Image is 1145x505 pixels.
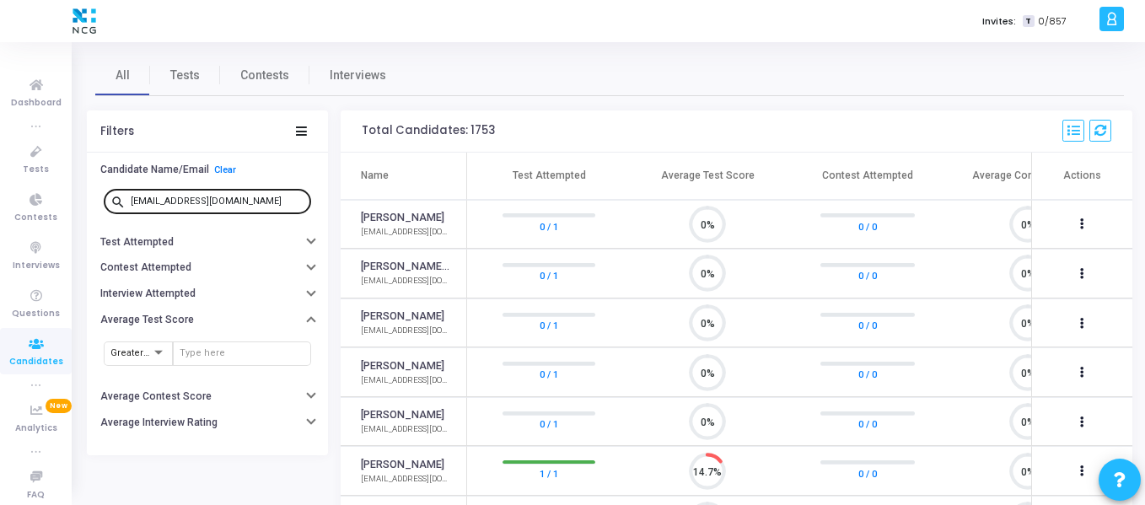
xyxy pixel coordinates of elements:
[982,14,1016,29] label: Invites:
[214,164,236,175] a: Clear
[858,366,877,383] a: 0 / 0
[100,164,209,176] h6: Candidate Name/Email
[361,226,449,239] div: [EMAIL_ADDRESS][DOMAIN_NAME]
[100,390,212,403] h6: Average Contest Score
[330,67,386,84] span: Interviews
[361,457,444,473] a: [PERSON_NAME]
[858,267,877,284] a: 0 / 0
[12,307,60,321] span: Questions
[858,416,877,432] a: 0 / 0
[788,153,948,200] th: Contest Attempted
[87,228,328,255] button: Test Attempted
[46,399,72,413] span: New
[68,4,100,38] img: logo
[11,96,62,110] span: Dashboard
[467,153,627,200] th: Test Attempted
[87,409,328,435] button: Average Interview Rating
[100,287,196,300] h6: Interview Attempted
[100,261,191,274] h6: Contest Attempted
[858,218,877,234] a: 0 / 0
[361,374,449,387] div: [EMAIL_ADDRESS][DOMAIN_NAME]
[87,281,328,307] button: Interview Attempted
[170,67,200,84] span: Tests
[361,259,449,275] a: [PERSON_NAME] N
[1038,14,1067,29] span: 0/857
[9,355,63,369] span: Candidates
[87,384,328,410] button: Average Contest Score
[13,259,60,273] span: Interviews
[87,255,328,281] button: Contest Attempted
[361,309,444,325] a: [PERSON_NAME]
[110,194,131,209] mat-icon: search
[361,275,449,287] div: [EMAIL_ADDRESS][DOMAIN_NAME]
[87,307,328,333] button: Average Test Score
[100,416,218,429] h6: Average Interview Rating
[100,236,174,249] h6: Test Attempted
[540,218,558,234] a: 0 / 1
[540,465,558,481] a: 1 / 1
[627,153,788,200] th: Average Test Score
[948,153,1108,200] th: Average Contest Score
[180,348,304,358] input: Type here
[240,67,289,84] span: Contests
[858,465,877,481] a: 0 / 0
[110,347,216,358] span: Greater than or equal to
[23,163,49,177] span: Tests
[540,317,558,334] a: 0 / 1
[15,422,57,436] span: Analytics
[1023,15,1034,28] span: T
[1031,153,1132,200] th: Actions
[540,366,558,383] a: 0 / 1
[14,211,57,225] span: Contests
[362,124,495,137] div: Total Candidates: 1753
[100,125,134,138] div: Filters
[361,407,444,423] a: [PERSON_NAME]
[540,267,558,284] a: 0 / 1
[858,317,877,334] a: 0 / 0
[87,157,328,183] button: Candidate Name/EmailClear
[361,210,444,226] a: [PERSON_NAME]
[540,416,558,432] a: 0 / 1
[361,168,389,183] div: Name
[361,325,449,337] div: [EMAIL_ADDRESS][DOMAIN_NAME]
[361,423,449,436] div: [EMAIL_ADDRESS][DOMAIN_NAME]
[131,196,304,207] input: Search...
[361,358,444,374] a: [PERSON_NAME]
[27,488,45,502] span: FAQ
[361,473,449,486] div: [EMAIL_ADDRESS][DOMAIN_NAME]
[116,67,130,84] span: All
[100,314,194,326] h6: Average Test Score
